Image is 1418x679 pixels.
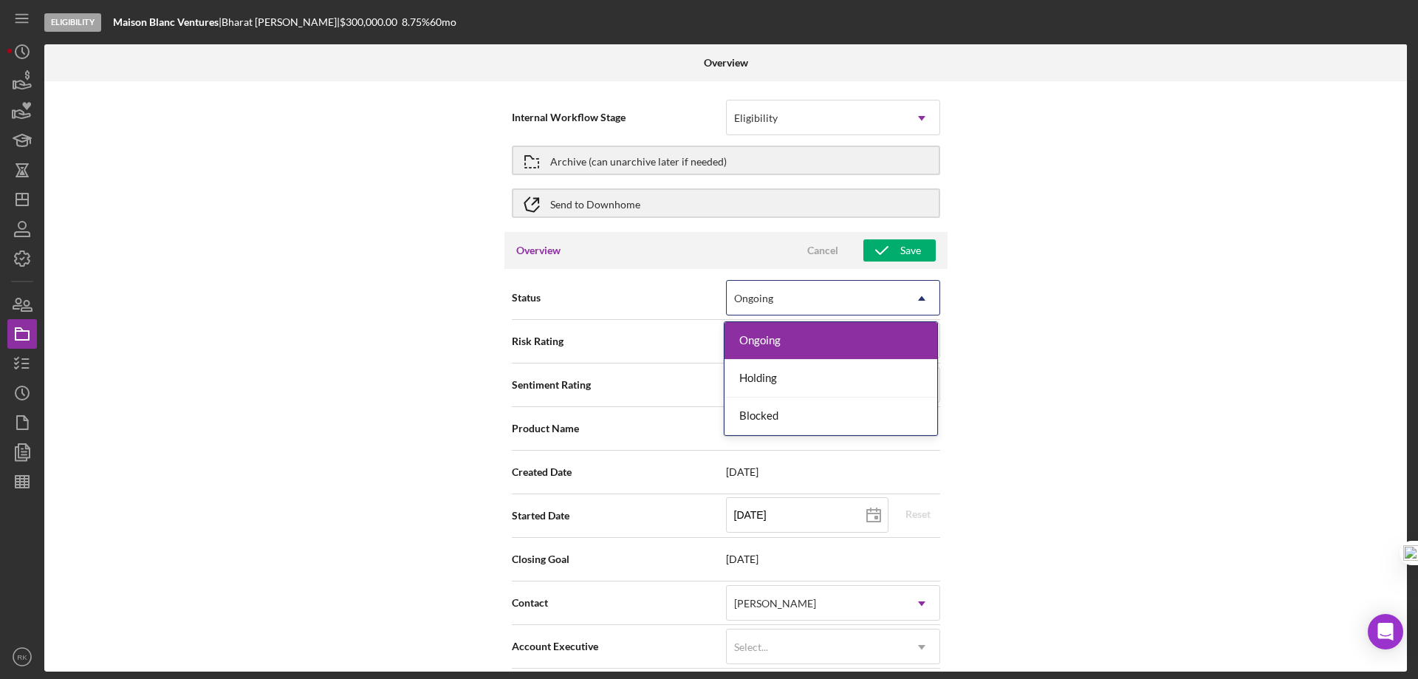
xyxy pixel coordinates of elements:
div: Archive (can unarchive later if needed) [550,147,727,174]
div: Send to Downhome [550,190,640,216]
div: Ongoing [734,293,773,304]
div: Reset [905,503,931,525]
div: 8.75 % [402,16,430,28]
span: [DATE] [726,466,940,478]
span: Product Name [512,421,726,436]
span: Internal Workflow Stage [512,110,726,125]
button: RK [7,642,37,672]
button: Reset [896,503,940,525]
b: Maison Blanc Ventures [113,16,219,28]
text: RK [17,653,27,661]
span: Started Date [512,508,726,523]
h3: Overview [516,243,561,258]
button: Save [863,239,936,262]
span: Sentiment Rating [512,378,726,392]
span: [DATE] [726,553,940,565]
span: Contact [512,596,726,610]
div: Open Intercom Messenger [1368,614,1403,649]
div: Cancel [807,239,838,262]
button: Archive (can unarchive later if needed) [512,146,940,175]
div: Blocked [725,397,937,435]
div: [PERSON_NAME] [734,598,816,610]
b: Overview [704,57,748,69]
div: Ongoing [725,322,937,360]
div: Eligibility [734,112,778,124]
div: Save [900,239,921,262]
span: Status [512,290,726,305]
button: Cancel [786,239,860,262]
span: Account Executive [512,639,726,654]
div: Select... [734,641,768,653]
div: $300,000.00 [340,16,402,28]
div: | [113,16,222,28]
span: Closing Goal [512,552,726,567]
div: 60 mo [430,16,456,28]
span: Created Date [512,465,726,480]
div: Bharat [PERSON_NAME] | [222,16,340,28]
div: Eligibility [44,13,101,32]
div: Holding [725,360,937,397]
button: Send to Downhome [512,188,940,218]
span: Risk Rating [512,334,726,349]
